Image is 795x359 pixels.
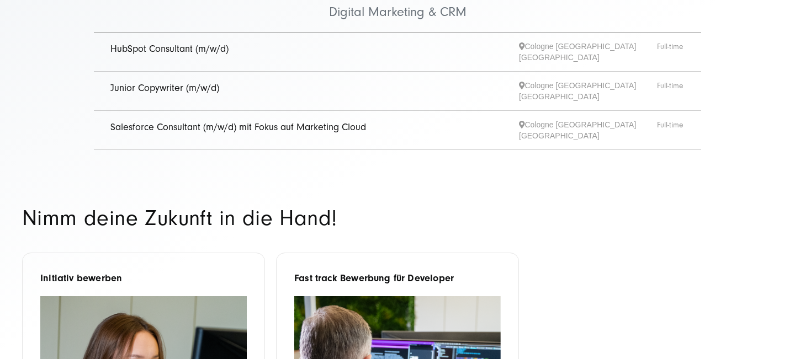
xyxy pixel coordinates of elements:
h2: Nimm deine Zukunft in die Hand! [22,208,414,229]
a: HubSpot Consultant (m/w/d) [110,43,229,55]
h6: Fast track Bewerbung für Developer [294,271,501,286]
a: Salesforce Consultant (m/w/d) mit Fokus auf Marketing Cloud [110,121,366,133]
span: Full-time [657,41,685,63]
span: Cologne [GEOGRAPHIC_DATA] [GEOGRAPHIC_DATA] [519,119,657,141]
a: Junior Copywriter (m/w/d) [110,82,219,94]
h6: Initiativ bewerben [40,271,247,286]
span: Cologne [GEOGRAPHIC_DATA] [GEOGRAPHIC_DATA] [519,80,657,102]
span: Full-time [657,80,685,102]
span: Cologne [GEOGRAPHIC_DATA] [GEOGRAPHIC_DATA] [519,41,657,63]
span: Full-time [657,119,685,141]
